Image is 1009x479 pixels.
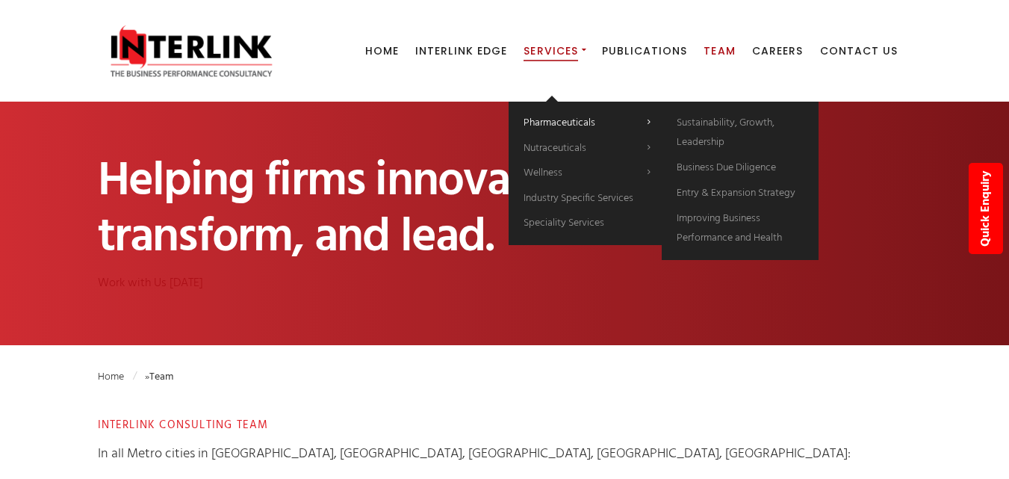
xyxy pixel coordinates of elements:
[524,164,562,182] span: Wellness
[98,24,285,78] img: Interlink Consultancy
[662,206,819,251] a: Improving Business Performance and Health
[969,163,1003,254] a: Quick Enquiry
[509,136,665,161] a: Nutraceuticals
[415,43,507,58] span: Interlink Edge
[752,43,804,58] span: Careers
[524,114,595,132] span: Pharmaceuticals
[509,211,665,236] a: Speciality Services
[98,416,269,434] span: INTERLINK CONSULTING TEAM
[820,43,898,58] span: Contact Us
[149,368,173,386] strong: Team
[524,214,604,232] span: Speciality Services
[509,161,665,186] a: Wellness
[509,111,665,136] a: Pharmaceuticals
[677,210,782,247] span: Improving Business Performance and Health
[365,43,399,58] span: Home
[662,111,819,155] a: Sustainability, Growth, Leadership
[98,368,173,386] span: »
[509,186,665,211] a: Industry Specific Services
[524,140,586,157] span: Nutraceuticals
[524,190,633,207] span: Industry Specific Services
[704,43,735,58] span: Team
[677,114,774,151] span: Sustainability, Growth, Leadership
[662,155,819,181] a: Business Due Diligence
[602,43,687,58] span: Publications
[98,444,912,465] h5: In all Metro cities in [GEOGRAPHIC_DATA], [GEOGRAPHIC_DATA], [GEOGRAPHIC_DATA], [GEOGRAPHIC_DATA]...
[662,181,819,206] a: Entry & Expansion Strategy
[98,274,203,293] a: Work with Us [DATE]
[98,154,643,266] h1: Helping firms innovate, transform, and lead.
[677,159,776,176] span: Business Due Diligence
[677,185,795,202] span: Entry & Expansion Strategy
[98,368,137,386] a: Home
[524,43,578,58] span: Services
